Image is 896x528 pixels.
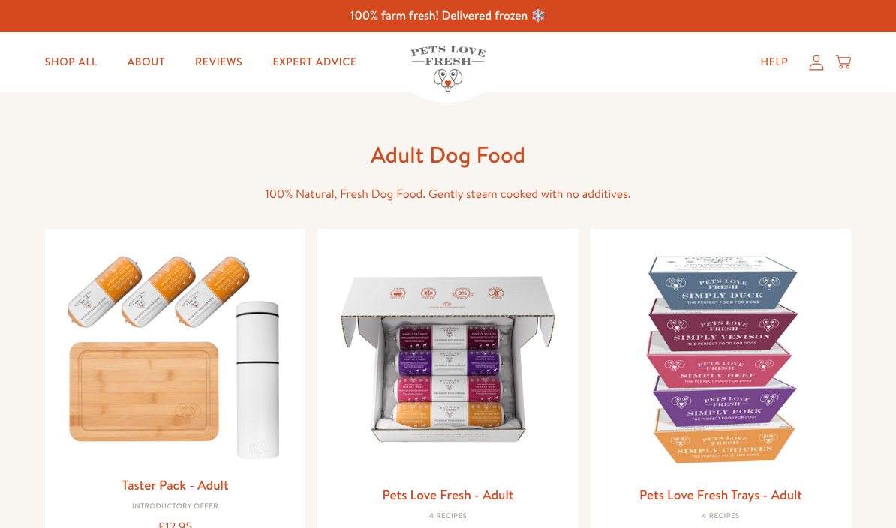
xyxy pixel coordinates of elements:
[183,47,254,77] a: Reviews
[329,241,567,478] img: Pets Love Fresh - Adult
[749,47,801,77] a: Help
[33,47,110,77] a: Shop All
[603,241,840,478] img: Pets Love Fresh Trays - Adult
[265,186,630,202] span: 100% Natural, Fresh Dog Food. Gently steam cooked with no additives.
[260,47,368,77] a: Expert Advice
[122,475,228,494] a: Taster Pack - Adult
[208,140,688,169] h1: Adult Dog Food
[382,485,513,504] a: Pets Love Fresh - Adult
[116,47,177,77] a: About
[603,512,840,521] div: 4 Recipes
[410,46,486,91] img: Pets Love Fresh
[57,241,294,468] img: Taster Pack - Adult
[639,485,802,504] a: Pets Love Fresh Trays - Adult
[57,502,294,511] div: Introductory Offer
[329,512,567,521] div: 4 Recipes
